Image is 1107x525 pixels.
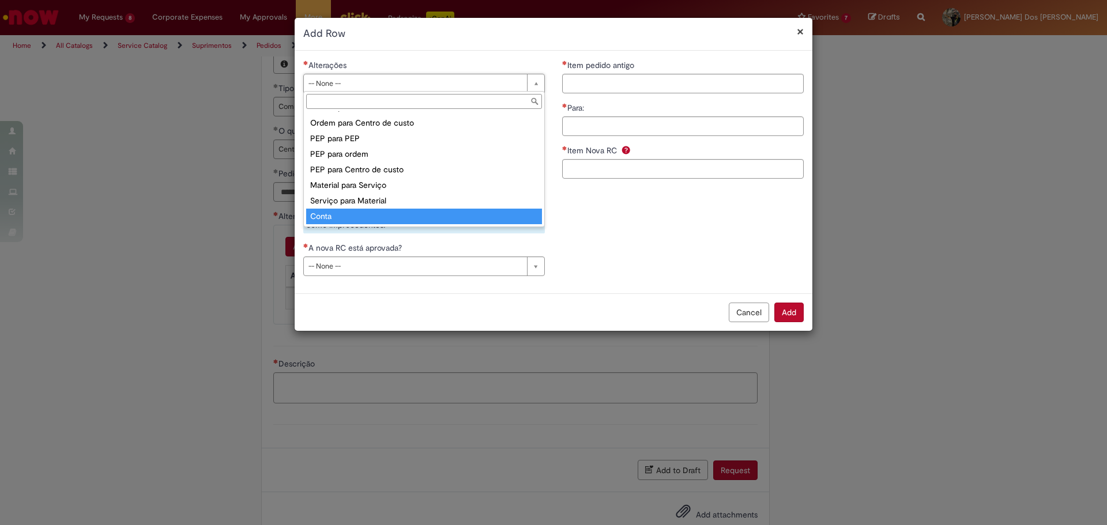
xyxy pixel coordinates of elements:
div: PEP para PEP [306,131,542,146]
div: PEP para Centro de custo [306,162,542,177]
div: Material para Serviço [306,177,542,193]
div: Ordem para Centro de custo [306,115,542,131]
div: PEP para ordem [306,146,542,162]
div: Serviço para Material [306,193,542,209]
div: Conta [306,209,542,224]
ul: Alterações [304,111,544,226]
